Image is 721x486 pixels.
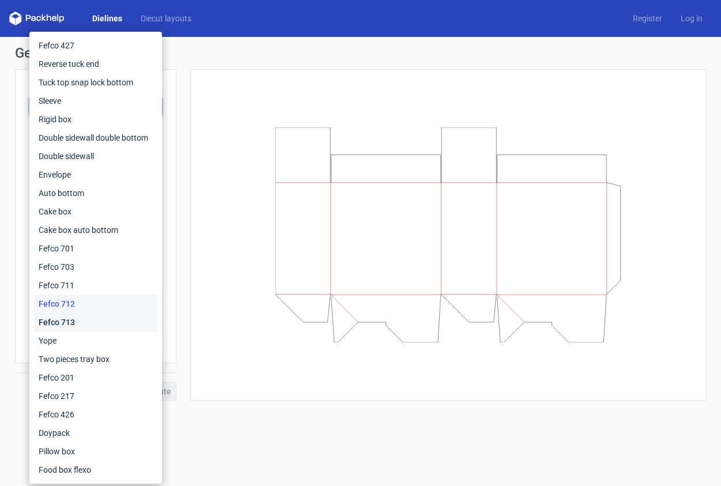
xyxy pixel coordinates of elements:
[15,46,707,60] h1: Generate new dieline
[34,387,157,405] div: Fefco 217
[83,13,131,24] a: Dielines
[34,368,157,387] div: Fefco 201
[34,184,157,202] div: Auto bottom
[671,13,712,24] a: Log in
[34,147,157,165] div: Double sidewall
[34,276,157,295] div: Fefco 711
[34,239,157,258] div: Fefco 701
[34,202,157,221] div: Cake box
[34,331,157,350] div: Yope
[34,258,157,276] div: Fefco 703
[34,442,157,461] div: Pillow box
[34,165,157,184] div: Envelope
[34,110,157,129] div: Rigid box
[34,313,157,331] div: Fefco 713
[34,221,157,239] div: Cake box auto bottom
[624,13,671,24] a: Register
[34,92,157,110] div: Sleeve
[34,295,157,313] div: Fefco 712
[34,424,157,442] div: Doypack
[34,129,157,147] div: Double sidewall double bottom
[34,73,157,92] div: Tuck top snap lock bottom
[34,36,157,55] div: Fefco 427
[131,13,201,24] a: Diecut layouts
[34,350,157,368] div: Two pieces tray box
[34,55,157,73] div: Reverse tuck end
[34,405,157,424] div: Fefco 426
[34,461,157,479] div: Food box flexo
